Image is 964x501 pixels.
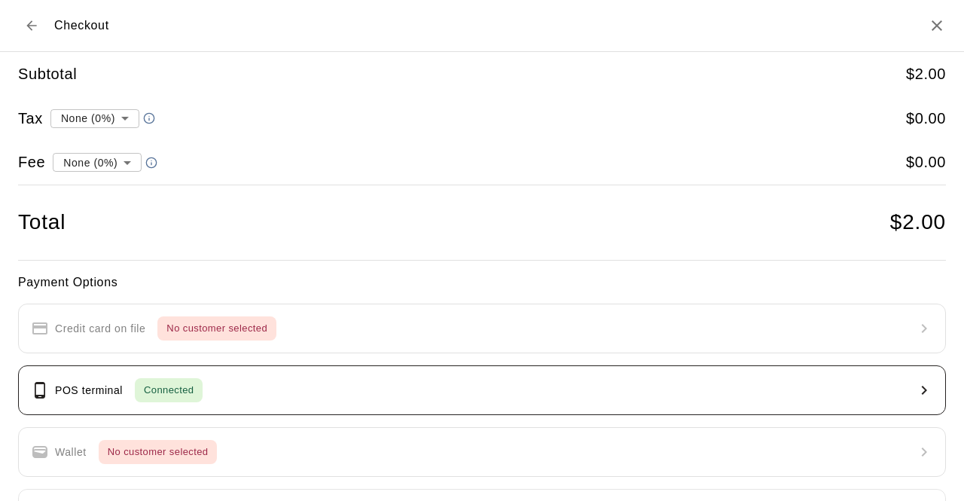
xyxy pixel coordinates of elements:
[18,108,43,129] h5: Tax
[50,104,139,132] div: None (0%)
[53,148,142,176] div: None (0%)
[18,64,77,84] h5: Subtotal
[928,17,946,35] button: Close
[906,108,946,129] h5: $ 0.00
[55,383,123,399] p: POS terminal
[18,12,45,39] button: Back to cart
[906,64,946,84] h5: $ 2.00
[906,152,946,173] h5: $ 0.00
[18,12,109,39] div: Checkout
[18,365,946,415] button: POS terminalConnected
[18,209,66,236] h4: Total
[18,152,45,173] h5: Fee
[135,382,203,399] span: Connected
[890,209,946,236] h4: $ 2.00
[18,273,946,292] h6: Payment Options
